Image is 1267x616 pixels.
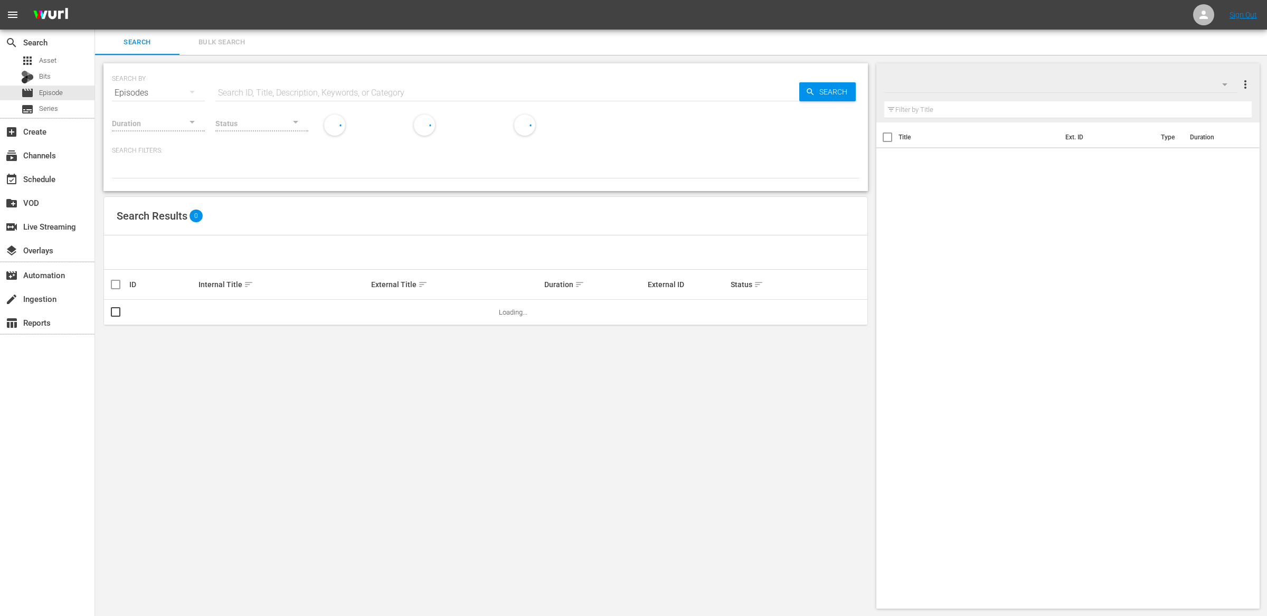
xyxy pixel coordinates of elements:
[5,173,18,186] span: Schedule
[5,149,18,162] span: Channels
[6,8,19,21] span: menu
[1184,122,1247,152] th: Duration
[101,36,173,49] span: Search
[244,280,253,289] span: sort
[1059,122,1155,152] th: Ext. ID
[21,54,34,67] span: Asset
[754,280,763,289] span: sort
[5,126,18,138] span: Create
[5,36,18,49] span: Search
[1230,11,1257,19] a: Sign Out
[190,210,203,222] span: 0
[1239,78,1252,91] span: more_vert
[25,3,76,27] img: ans4CAIJ8jUAAAAAAAAAAAAAAAAAAAAAAAAgQb4GAAAAAAAAAAAAAAAAAAAAAAAAJMjXAAAAAAAAAAAAAAAAAAAAAAAAgAT5G...
[117,210,187,222] span: Search Results
[186,36,258,49] span: Bulk Search
[39,103,58,114] span: Series
[499,308,527,316] span: Loading...
[648,280,727,289] div: External ID
[544,278,645,291] div: Duration
[198,278,368,291] div: Internal Title
[21,103,34,116] span: Series
[39,55,56,66] span: Asset
[5,197,18,210] span: VOD
[815,82,856,101] span: Search
[5,293,18,306] span: Ingestion
[112,78,205,108] div: Episodes
[39,88,63,98] span: Episode
[1239,72,1252,97] button: more_vert
[112,146,859,155] p: Search Filters:
[21,87,34,99] span: Episode
[21,71,34,83] div: Bits
[129,280,195,289] div: ID
[39,71,51,82] span: Bits
[5,269,18,282] span: Automation
[1155,122,1184,152] th: Type
[5,317,18,329] span: Reports
[575,280,584,289] span: sort
[371,278,541,291] div: External Title
[5,221,18,233] span: Live Streaming
[5,244,18,257] span: Overlays
[418,280,428,289] span: sort
[799,82,856,101] button: Search
[731,278,797,291] div: Status
[899,122,1059,152] th: Title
